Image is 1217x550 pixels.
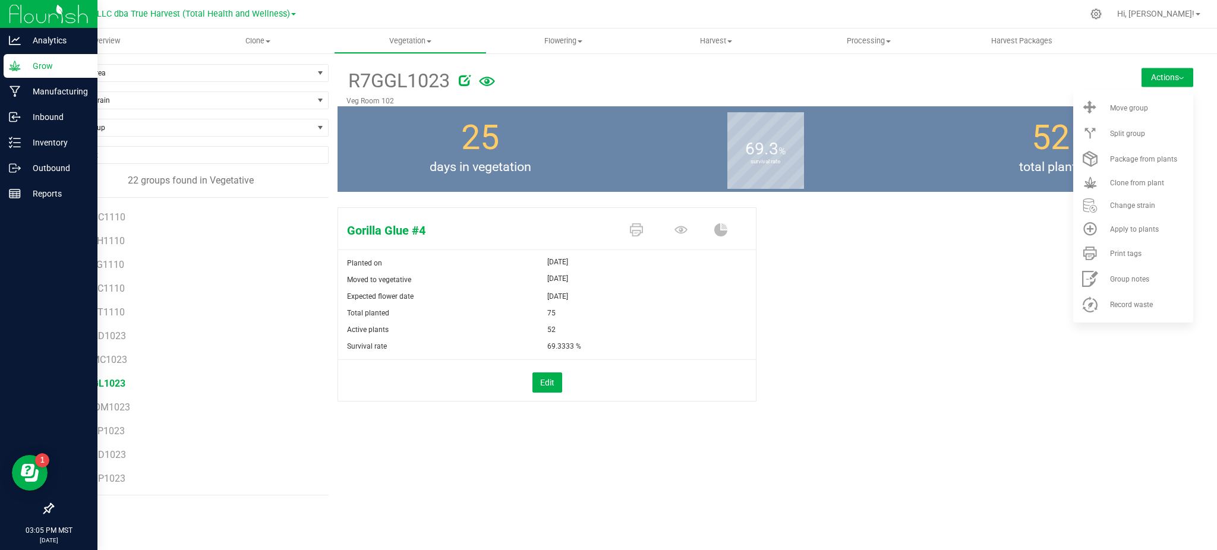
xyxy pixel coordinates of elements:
[74,449,126,460] span: R7SOD1023
[21,135,92,150] p: Inventory
[338,222,617,239] span: Gorilla Glue #4
[12,455,48,491] iframe: Resource center
[74,283,125,294] span: R6SCC1110
[5,525,92,536] p: 03:05 PM MST
[21,187,92,201] p: Reports
[347,276,411,284] span: Moved to vegetative
[346,106,614,192] group-info-box: Days in vegetation
[21,33,92,48] p: Analytics
[1142,68,1193,87] button: Actions
[74,36,136,46] span: Overview
[9,34,21,46] inline-svg: Analytics
[74,425,125,437] span: R7PPP1023
[908,157,1193,176] span: total plants
[346,67,450,96] span: R7GGL1023
[547,271,568,286] span: [DATE]
[74,211,125,223] span: R6CHC1110
[74,354,127,365] span: R7CMC1023
[181,29,334,53] a: Clone
[9,86,21,97] inline-svg: Manufacturing
[1089,8,1104,20] div: Manage settings
[53,119,313,136] span: Find a Group
[52,173,329,188] div: 22 groups found in Vegetative
[182,36,333,46] span: Clone
[793,29,945,53] a: Processing
[53,65,313,81] span: Filter by Area
[21,110,92,124] p: Inbound
[74,378,125,389] span: R7GGL1023
[347,309,389,317] span: Total planted
[74,235,125,246] span: R6JKH1110
[1110,301,1153,309] span: Record waste
[641,36,792,46] span: Harvest
[29,29,181,53] a: Overview
[346,96,1042,106] p: Veg Room 102
[632,106,899,192] group-info-box: Survival rate
[21,161,92,175] p: Outbound
[347,259,382,267] span: Planted on
[1110,129,1145,138] span: Split group
[1117,9,1194,18] span: Hi, [PERSON_NAME]!
[347,292,414,301] span: Expected flower date
[1032,118,1070,157] span: 52
[21,59,92,73] p: Grow
[640,29,793,53] a: Harvest
[1110,155,1177,163] span: Package from plants
[335,36,486,46] span: Vegetation
[347,325,389,334] span: Active plants
[727,108,804,214] b: survival rate
[1110,249,1142,258] span: Print tags
[547,305,556,321] span: 75
[53,92,313,109] span: Filter by Strain
[547,255,568,269] span: [DATE]
[338,157,623,176] span: days in vegetation
[1110,275,1149,283] span: Group notes
[945,29,1098,53] a: Harvest Packages
[313,65,328,81] span: select
[74,259,124,270] span: R6LCG1110
[487,29,639,53] a: Flowering
[53,147,328,163] input: NO DATA FOUND
[35,453,49,467] iframe: Resource center unread badge
[1110,225,1159,233] span: Apply to plants
[74,473,125,484] span: R7ZOP1023
[532,372,562,393] button: Edit
[793,36,945,46] span: Processing
[487,36,639,46] span: Flowering
[1110,179,1164,187] span: Clone from plant
[9,188,21,200] inline-svg: Reports
[547,288,568,305] span: [DATE]
[347,342,387,350] span: Survival rate
[9,137,21,148] inline-svg: Inventory
[74,330,126,342] span: R7AND1023
[9,162,21,174] inline-svg: Outbound
[461,118,499,157] span: 25
[34,9,290,19] span: DXR FINANCE 4 LLC dba True Harvest (Total Health and Wellness)
[74,306,125,318] span: R6TTT1110
[9,60,21,72] inline-svg: Grow
[74,402,130,413] span: R7MOM1023
[547,338,581,355] span: 69.3333 %
[5,536,92,545] p: [DATE]
[547,321,556,338] span: 52
[1110,104,1148,112] span: Move group
[975,36,1068,46] span: Harvest Packages
[1110,201,1155,210] span: Change strain
[917,106,1184,192] group-info-box: Total number of plants
[334,29,487,53] a: Vegetation
[21,84,92,99] p: Manufacturing
[9,111,21,123] inline-svg: Inbound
